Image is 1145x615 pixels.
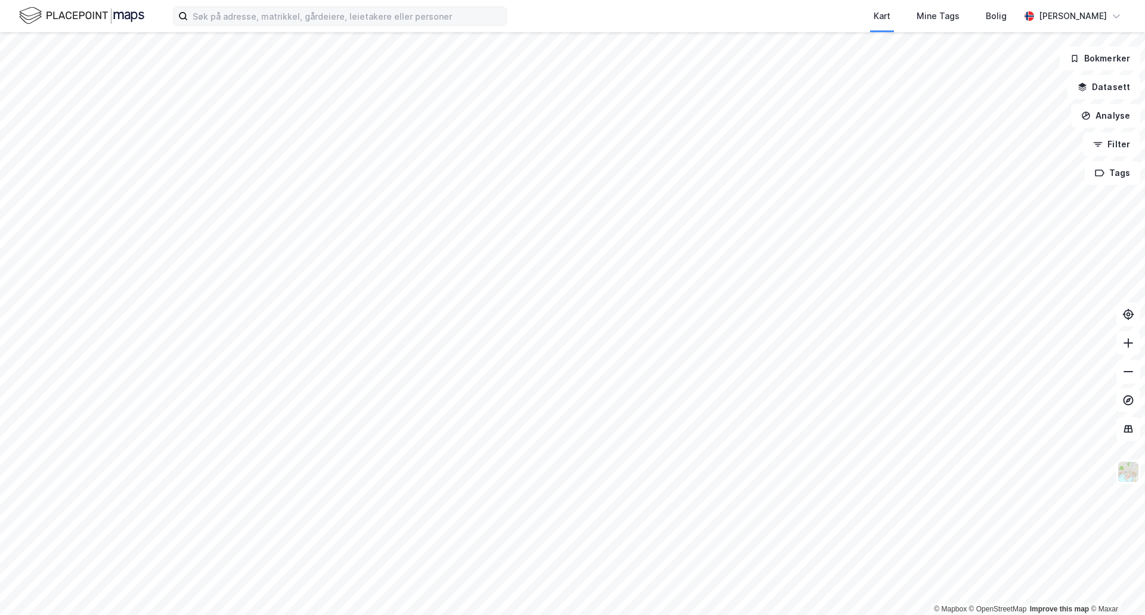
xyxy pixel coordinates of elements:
button: Tags [1085,161,1140,185]
div: Kontrollprogram for chat [1085,558,1145,615]
a: Improve this map [1030,605,1089,613]
img: logo.f888ab2527a4732fd821a326f86c7f29.svg [19,5,144,26]
div: Bolig [986,9,1007,23]
div: Kart [874,9,890,23]
a: Mapbox [934,605,967,613]
a: OpenStreetMap [969,605,1027,613]
div: Mine Tags [917,9,960,23]
button: Datasett [1067,75,1140,99]
button: Filter [1083,132,1140,156]
input: Søk på adresse, matrikkel, gårdeiere, leietakere eller personer [188,7,506,25]
button: Bokmerker [1060,47,1140,70]
button: Analyse [1071,104,1140,128]
div: [PERSON_NAME] [1039,9,1107,23]
img: Z [1117,461,1140,483]
iframe: Chat Widget [1085,558,1145,615]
